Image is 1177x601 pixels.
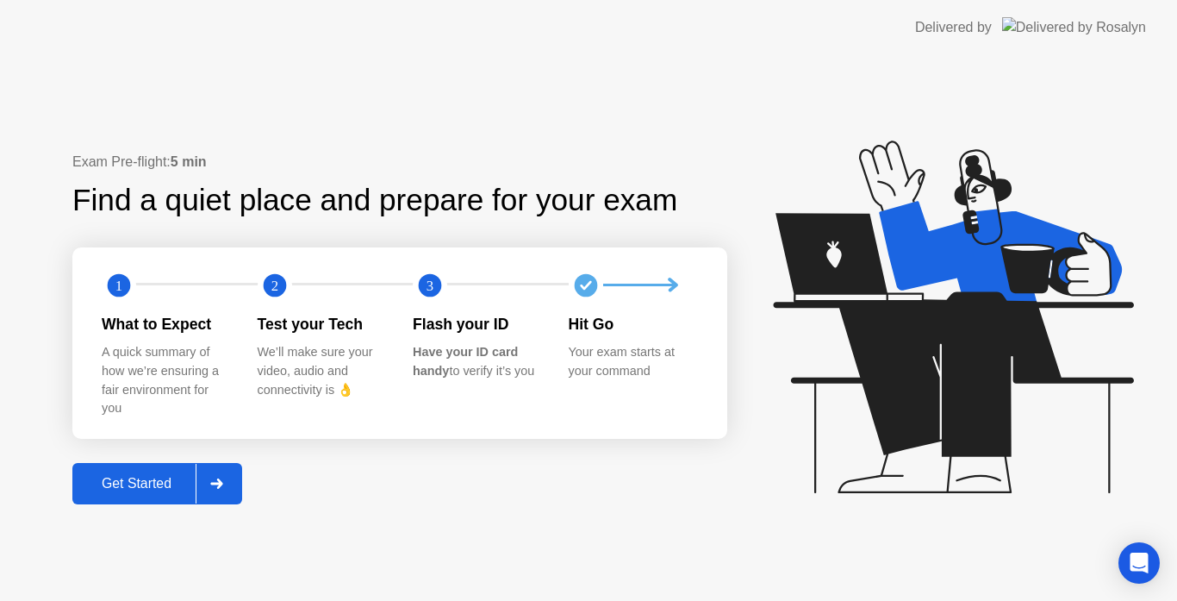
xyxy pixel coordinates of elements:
img: Delivered by Rosalyn [1002,17,1146,37]
b: Have your ID card handy [413,345,518,378]
div: to verify it’s you [413,343,541,380]
div: Your exam starts at your command [569,343,697,380]
button: Get Started [72,463,242,504]
div: Flash your ID [413,313,541,335]
b: 5 min [171,154,207,169]
text: 1 [115,278,122,294]
div: Hit Go [569,313,697,335]
div: A quick summary of how we’re ensuring a fair environment for you [102,343,230,417]
div: Find a quiet place and prepare for your exam [72,178,680,223]
div: Test your Tech [258,313,386,335]
text: 3 [427,278,433,294]
div: Exam Pre-flight: [72,152,727,172]
text: 2 [271,278,277,294]
div: What to Expect [102,313,230,335]
div: Delivered by [915,17,992,38]
div: Open Intercom Messenger [1118,542,1160,584]
div: Get Started [78,476,196,491]
div: We’ll make sure your video, audio and connectivity is 👌 [258,343,386,399]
